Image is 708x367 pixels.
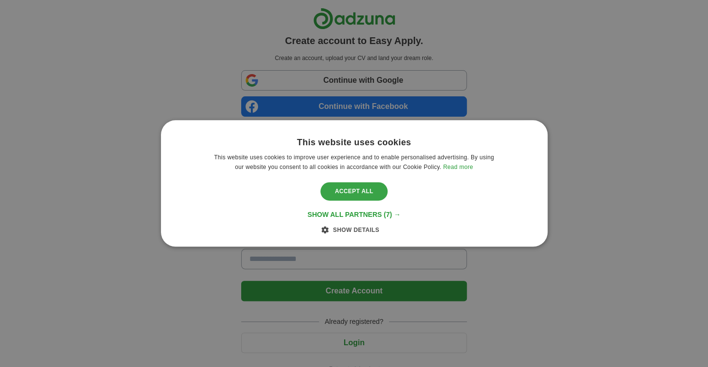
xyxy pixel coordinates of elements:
[307,211,401,219] div: Show all partners (7) →
[297,137,411,148] div: This website uses cookies
[384,211,401,219] span: (7) →
[443,164,473,171] a: Read more, opens a new window
[320,182,388,200] div: Accept all
[333,227,379,234] span: Show details
[307,211,382,219] span: Show all partners
[214,154,494,171] span: This website uses cookies to improve user experience and to enable personalised advertising. By u...
[329,225,379,235] div: Show details
[161,120,548,246] div: Cookie consent dialog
